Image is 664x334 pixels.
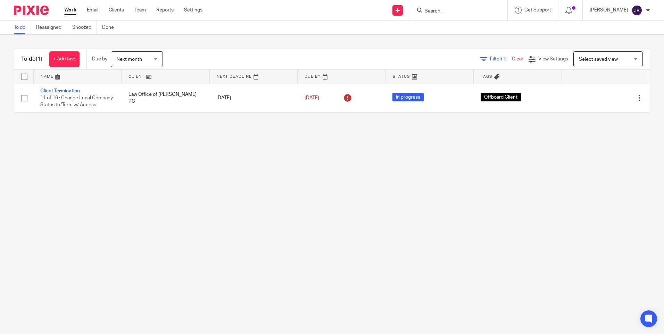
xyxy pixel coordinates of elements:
a: To do [14,21,31,34]
a: Snoozed [72,21,97,34]
a: Settings [184,7,202,14]
p: Due by [92,56,107,62]
span: View Settings [538,57,568,61]
a: Email [87,7,98,14]
p: [PERSON_NAME] [590,7,628,14]
span: Next month [116,57,142,62]
span: Select saved view [579,57,618,62]
a: Reassigned [36,21,67,34]
span: [DATE] [305,95,319,100]
a: Clear [512,57,523,61]
span: Tags [481,75,492,78]
a: Clients [109,7,124,14]
a: + Add task [49,51,80,67]
a: Reports [156,7,174,14]
span: (1) [501,57,507,61]
h1: To do [21,56,42,63]
span: Get Support [524,8,551,12]
a: Team [134,7,146,14]
span: (1) [36,56,42,62]
td: Law Office of [PERSON_NAME] PC [122,84,210,112]
img: svg%3E [631,5,642,16]
span: In progress [392,93,424,101]
a: Client Termination [40,89,80,93]
a: Done [102,21,119,34]
a: Work [64,7,76,14]
span: Filter [490,57,512,61]
span: 11 of 16 · Change Legal Company Status to 'Term w/ Access [40,95,113,108]
td: [DATE] [209,84,298,112]
input: Search [424,8,487,15]
img: Pixie [14,6,49,15]
span: Offboard Client [481,93,521,101]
